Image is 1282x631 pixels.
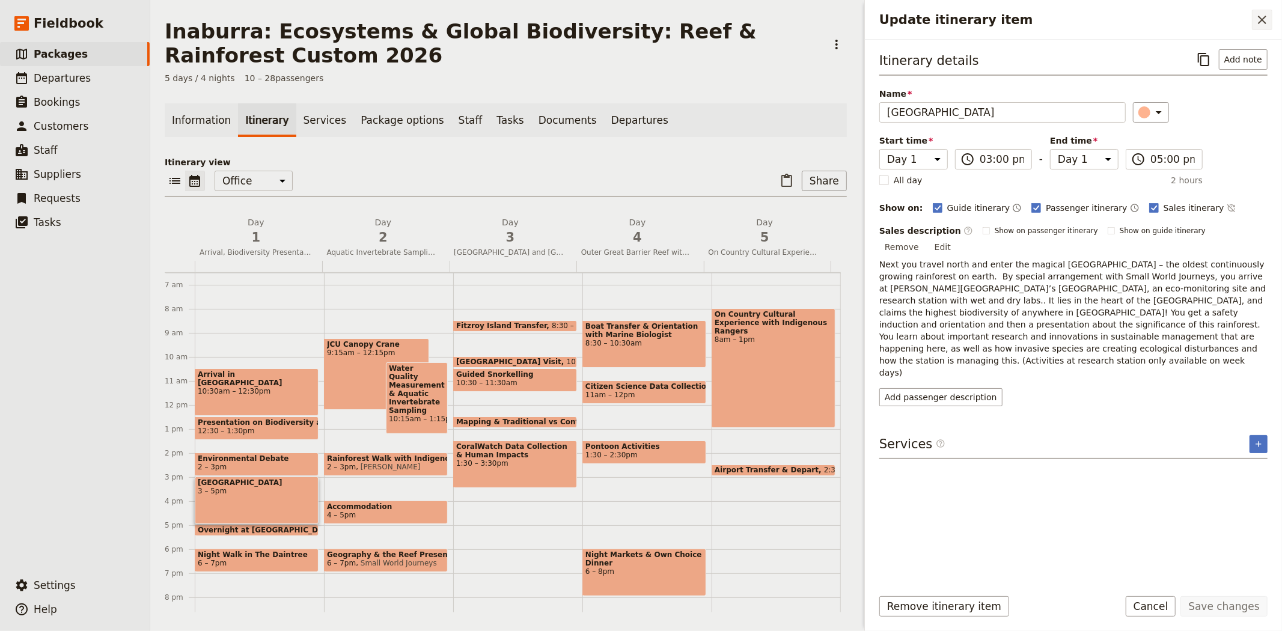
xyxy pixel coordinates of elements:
div: 5 pm [165,520,195,530]
span: Fitzroy Island Transfer [456,322,552,330]
button: Time shown on guide itinerary [1012,201,1022,215]
div: Guided Snorkelling10:30 – 11:30am [453,368,577,392]
span: 10 – 10:30am [567,358,617,366]
div: Geography & the Reef Presentation6 – 7pmSmall World Journeys [324,549,448,572]
button: Copy itinerary item [1194,49,1214,70]
h2: Day [327,216,440,246]
span: Rainforest Walk with Indigenous Guide [327,454,445,463]
button: Add note [1219,49,1268,70]
div: 7 am [165,280,195,290]
h2: Update itinerary item [879,11,1252,29]
div: Night Walk in The Daintree6 – 7pm [195,549,319,572]
span: 5 days / 4 nights [165,72,235,84]
span: ​ [963,226,973,236]
div: 9 am [165,328,195,338]
span: Staff [34,144,58,156]
span: 8am – 1pm [715,335,832,344]
div: Arrival in [GEOGRAPHIC_DATA]10:30am – 12:30pm [195,368,319,416]
span: 2:30 – 3pm [824,466,865,474]
span: [PERSON_NAME] [356,463,420,471]
span: Night Markets & Own Choice Dinner [585,550,703,567]
a: Tasks [489,103,531,137]
span: 3 [454,228,567,246]
span: Boat Transfer & Orientation with Marine Biologist [585,322,703,339]
a: Departures [604,103,676,137]
span: Guide itinerary [947,202,1010,214]
span: [GEOGRAPHIC_DATA] and [GEOGRAPHIC_DATA] [449,248,572,257]
span: Geography & the Reef Presentation [327,550,445,559]
h2: Day [708,216,821,246]
span: Presentation on Biodiversity and The Wet Tropics [198,418,316,427]
span: 1:30 – 2:30pm [585,451,638,459]
span: 1:30 – 3:30pm [456,459,574,468]
span: Outer Great Barrier Reef with Marine Biologist [576,248,699,257]
select: Start time [879,149,948,169]
span: On Country Cultural Experience with Indigenous Rangers [703,248,826,257]
h2: Day [200,216,313,246]
div: 12 pm [165,400,195,410]
span: 10:30 – 11:30am [456,379,517,387]
span: On Country Cultural Experience with Indigenous Rangers [715,310,832,335]
div: Rainforest Walk with Indigenous Guide2 – 3pm[PERSON_NAME] [324,453,448,476]
span: Packages [34,48,88,60]
a: Staff [451,103,490,137]
span: Requests [34,192,81,204]
div: 8 pm [165,593,195,602]
span: Aquatic Invertebrate Sampling & Canopy Crane and Rainforest Walk with Indigenous Guide [322,248,445,257]
div: Boat Transfer & Orientation with Marine Biologist8:30 – 10:30am [582,320,706,368]
h1: Inaburra: Ecosystems & Global Biodiversity: Reef & Rainforest Custom 2026 [165,19,819,67]
span: 10:30am – 12:30pm [198,387,316,395]
span: 3 – 5pm [198,487,316,495]
a: Documents [531,103,604,137]
span: ​ [936,439,945,453]
span: Arrival, Biodiversity Presentation, Environmental Debate and Daintree Rainforest [195,248,317,257]
span: Night Walk in The Daintree [198,550,316,559]
span: Suppliers [34,168,81,180]
div: 7 pm [165,569,195,578]
label: Sales description [879,225,973,237]
button: Day2Aquatic Invertebrate Sampling & Canopy Crane and Rainforest Walk with Indigenous Guide [322,216,450,261]
div: Airport Transfer & Depart2:30 – 3pm [712,465,835,476]
div: JCU Canopy Crane9:15am – 12:15pm [324,338,429,410]
span: Airport Transfer & Depart [715,466,824,474]
div: 11 am [165,376,195,386]
h3: Itinerary details [879,52,979,70]
span: 11am – 12pm [585,391,635,399]
div: Water Quality Measurements & Aquatic Invertebrate Sampling10:15am – 1:15pm [386,362,448,434]
span: [GEOGRAPHIC_DATA] [198,478,316,487]
button: Edit [929,238,956,256]
div: 1 pm [165,424,195,434]
div: Accommodation4 – 5pm [324,501,448,524]
span: Next you travel north and enter the magical [GEOGRAPHIC_DATA] – the oldest continuously growing r... [879,260,1269,377]
button: Save changes [1180,596,1268,617]
span: Guided Snorkelling [456,370,574,379]
span: 10 – 28 passengers [245,72,324,84]
span: Sales itinerary [1164,202,1224,214]
span: ​ [936,439,945,448]
span: Show on guide itinerary [1120,226,1206,236]
span: JCU Canopy Crane [327,340,426,349]
div: ​ [1140,105,1166,120]
button: Day1Arrival, Biodiversity Presentation, Environmental Debate and Daintree Rainforest [195,216,322,261]
span: Arrival in [GEOGRAPHIC_DATA] [198,370,316,387]
span: 9:15am – 12:15pm [327,349,426,357]
span: Citizen Science Data Collection & Species & Predator Identification [585,382,703,391]
a: Itinerary [238,103,296,137]
span: Bookings [34,96,80,108]
span: Name [879,88,1126,100]
input: ​ [980,152,1024,166]
button: Add passenger description [879,388,1003,406]
button: Actions [826,34,847,55]
button: Paste itinerary item [777,171,797,191]
span: Customers [34,120,88,132]
span: Passenger itinerary [1046,202,1127,214]
span: 12:30 – 1:30pm [198,427,254,435]
span: Accommodation [327,502,445,511]
div: [GEOGRAPHIC_DATA]3 – 5pm [195,477,319,524]
button: Day3[GEOGRAPHIC_DATA] and [GEOGRAPHIC_DATA] [449,216,576,261]
span: Small World Journeys [356,559,437,567]
div: Citizen Science Data Collection & Species & Predator Identification11am – 12pm [582,380,706,404]
span: Settings [34,579,76,591]
button: Add service inclusion [1250,435,1268,453]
